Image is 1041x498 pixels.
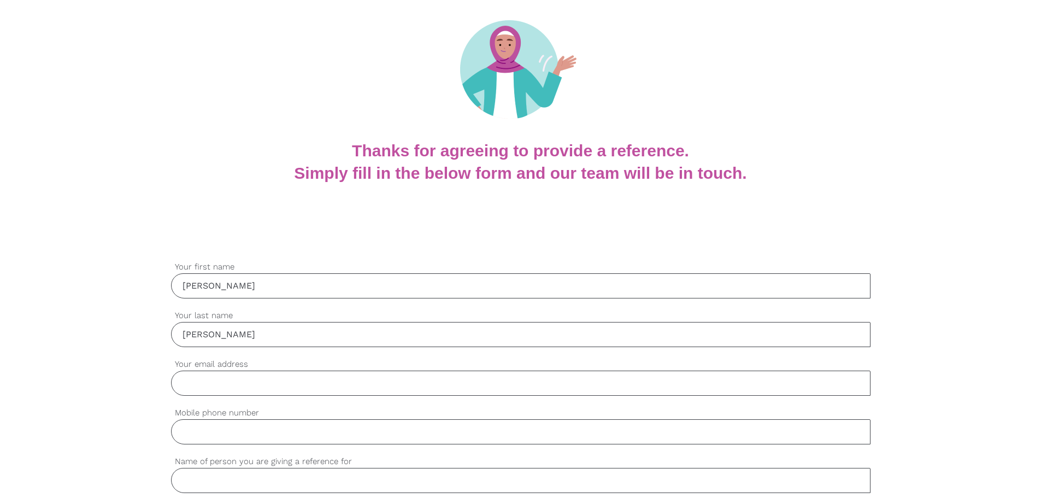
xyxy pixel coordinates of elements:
label: Your first name [171,261,871,273]
label: Mobile phone number [171,407,871,419]
label: Your last name [171,309,871,322]
b: Simply fill in the below form and our team will be in touch. [294,164,746,182]
label: Name of person you are giving a reference for [171,455,871,468]
label: Your email address [171,358,871,371]
b: Thanks for agreeing to provide a reference. [352,142,689,160]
